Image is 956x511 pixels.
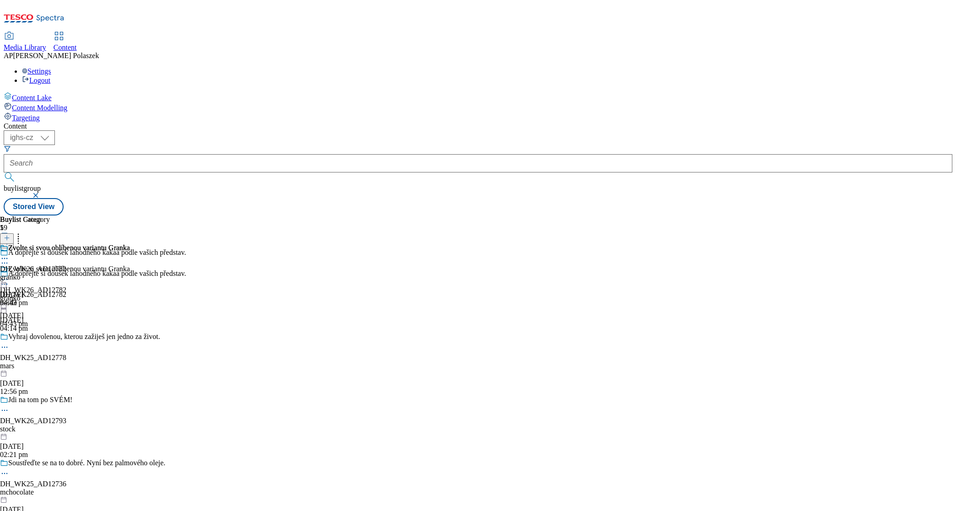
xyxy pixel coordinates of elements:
div: Zvolte si svou oblíbenou variantu Granka [8,244,130,252]
div: Jdi na tom po SVÉM! [8,396,72,404]
span: [PERSON_NAME] Polaszek [13,52,99,59]
a: Content Lake [4,92,952,102]
div: Content [4,122,952,130]
span: Media Library [4,43,46,51]
a: Media Library [4,32,46,52]
span: Content [54,43,77,51]
a: Settings [22,67,51,75]
input: Search [4,154,952,172]
span: Content Lake [12,94,52,102]
span: AP [4,52,13,59]
div: Vyhraj dovolenou, kterou zažiješ jen jedno za život. [8,333,160,341]
a: Content Modelling [4,102,952,112]
a: Targeting [4,112,952,122]
button: Stored View [4,198,64,215]
div: A dopřejte si doušek lahodného kakaa podle vašich představ. [8,248,186,257]
svg: Search Filters [4,145,11,152]
span: buylistgroup [4,184,41,192]
a: Content [54,32,77,52]
div: Soustřeďte se na to dobré. Nyní bez palmového oleje. [8,459,166,467]
a: Logout [22,76,50,84]
span: Targeting [12,114,40,122]
div: A dopřejte si doušek lahodného kakaa podle vašich představ. [8,269,186,278]
span: Content Modelling [12,104,67,112]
